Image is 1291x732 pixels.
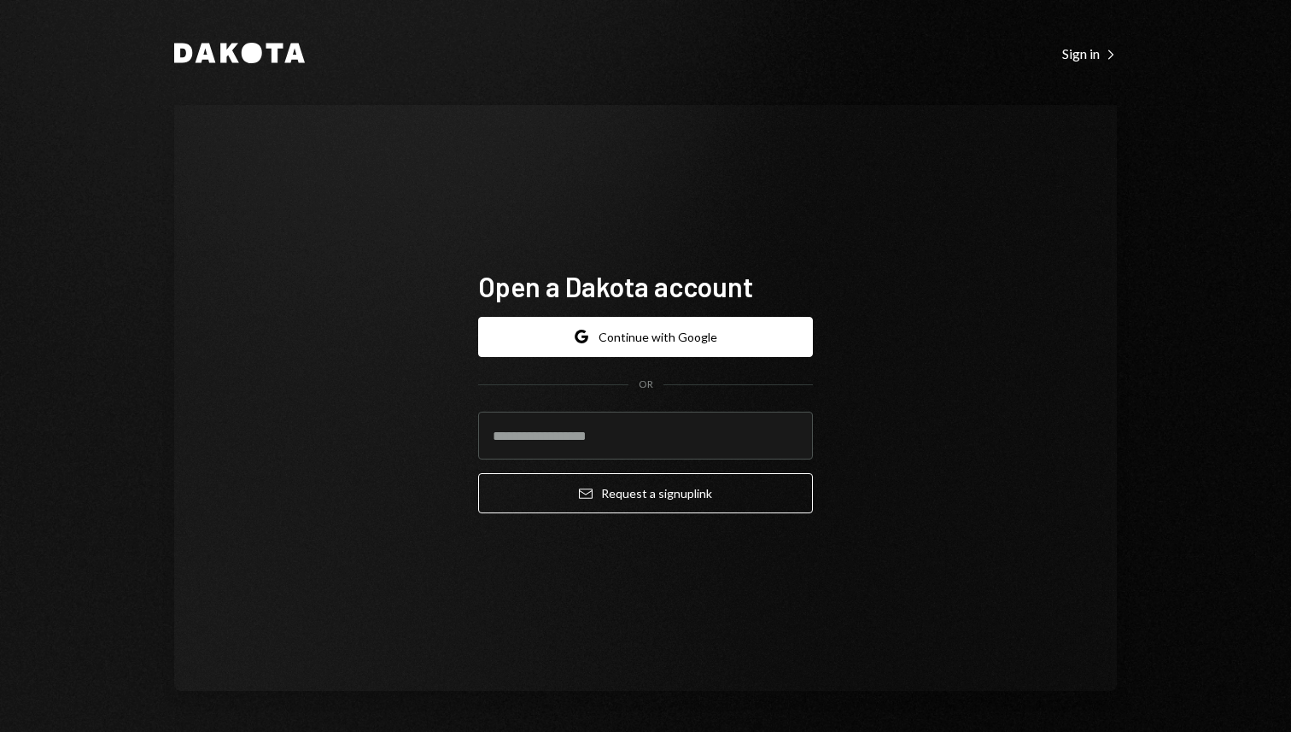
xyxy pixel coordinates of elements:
button: Continue with Google [478,317,813,357]
h1: Open a Dakota account [478,269,813,303]
a: Sign in [1062,44,1117,62]
div: Sign in [1062,45,1117,62]
button: Request a signuplink [478,473,813,513]
div: OR [639,378,653,392]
